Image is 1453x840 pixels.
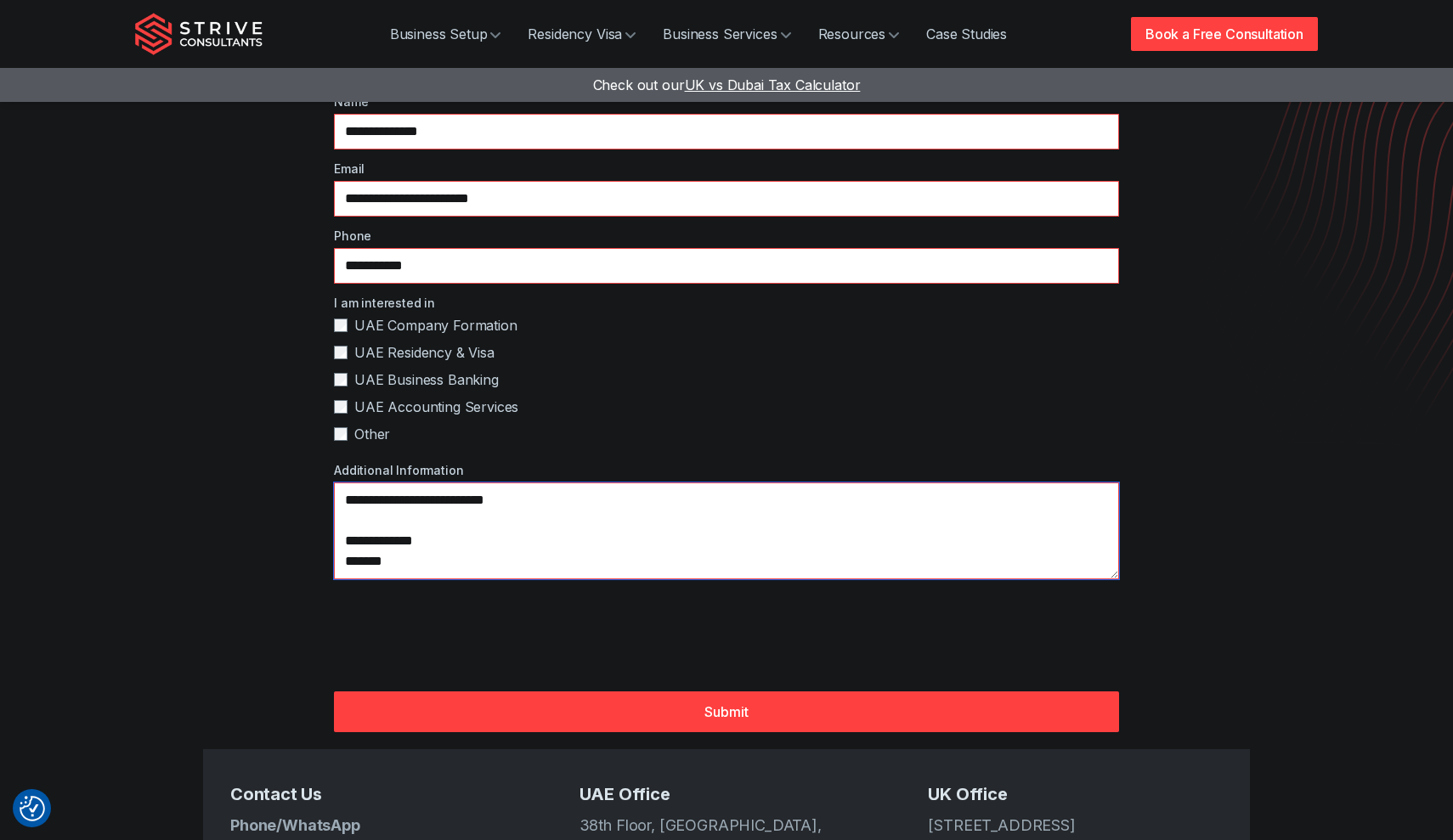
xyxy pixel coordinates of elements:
[913,17,1020,51] a: Case Studies
[354,369,499,390] span: UAE Business Banking
[354,397,518,417] span: UAE Accounting Services
[334,227,1119,245] label: Phone
[376,17,515,51] a: Business Setup
[334,373,348,386] input: UAE Business Banking
[593,76,861,93] a: Check out ourUK vs Dubai Tax Calculator
[334,427,348,441] input: Other
[685,76,861,93] span: UK vs Dubai Tax Calculator
[20,796,45,821] button: Consent Preferences
[334,294,1119,312] label: I am interested in
[230,816,360,834] strong: Phone/WhatsApp
[514,17,649,51] a: Residency Visa
[805,17,913,51] a: Resources
[928,814,1223,837] address: [STREET_ADDRESS]
[1131,17,1318,51] a: Book a Free Consultation
[334,461,1119,479] label: Additional Information
[354,342,495,363] span: UAE Residency & Visa
[230,783,525,807] h5: Contact Us
[135,13,263,55] img: Strive Consultants
[334,400,348,414] input: UAE Accounting Services
[334,319,348,332] input: UAE Company Formation
[334,346,348,359] input: UAE Residency & Visa
[334,160,1119,178] label: Email
[354,424,390,444] span: Other
[928,783,1223,807] h5: UK Office
[354,315,517,335] span: UAE Company Formation
[20,796,45,821] img: Revisit consent button
[580,783,874,807] h5: UAE Office
[334,605,592,671] iframe: reCAPTCHA
[334,691,1119,732] button: Submit
[649,17,804,51] a: Business Services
